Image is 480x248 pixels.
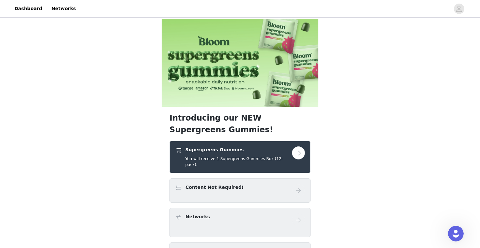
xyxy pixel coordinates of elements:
[169,141,311,173] div: Supergreens Gummies
[47,1,80,16] a: Networks
[185,146,292,153] h4: Supergreens Gummies
[169,208,311,237] div: Networks
[448,226,464,241] iframe: Intercom live chat
[169,178,311,203] div: Content Not Required!
[185,184,244,191] h4: Content Not Required!
[169,112,311,136] h1: Introducing our NEW Supergreens Gummies!
[185,213,210,220] h4: Networks
[10,1,46,16] a: Dashboard
[456,4,462,14] div: avatar
[185,156,292,168] h5: You will receive 1 Supergreens Gummies Box (12-pack).
[162,19,318,107] img: campaign image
